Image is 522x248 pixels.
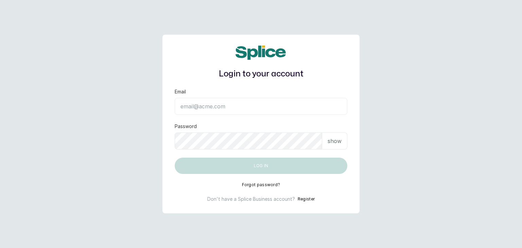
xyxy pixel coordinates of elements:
[175,68,347,80] h1: Login to your account
[298,196,315,202] button: Register
[175,123,197,130] label: Password
[175,98,347,115] input: email@acme.com
[328,137,342,145] p: show
[175,158,347,174] button: Log in
[175,88,186,95] label: Email
[242,182,280,188] button: Forgot password?
[207,196,295,202] p: Don't have a Splice Business account?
